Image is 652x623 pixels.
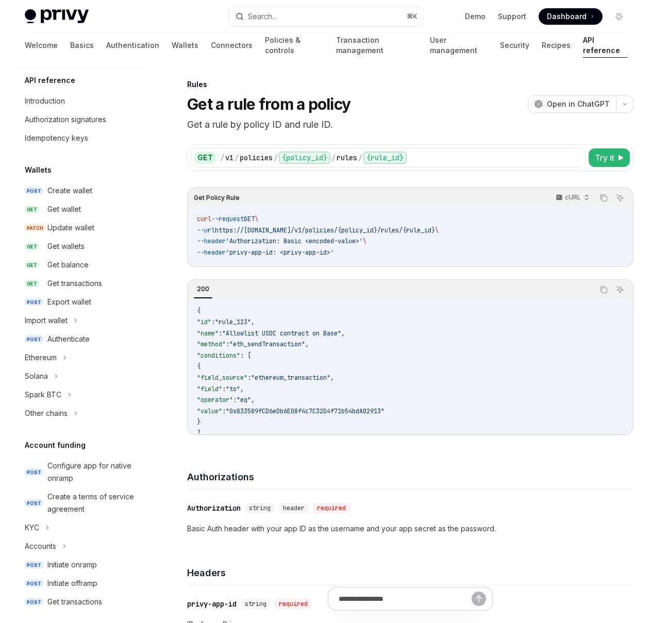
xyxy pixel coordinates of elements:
[240,351,251,360] span: : [
[226,407,384,415] span: "0x833589fCD6eDb6E08f4c7C32D4f71b54bdA02913"
[550,189,594,207] button: cURL
[597,283,610,296] button: Copy the contents from the code block
[25,335,43,343] span: POST
[547,99,610,109] span: Open in ChatGPT
[187,523,633,535] p: Basic Auth header with your app ID as the username and your app secret as the password.
[47,240,85,252] div: Get wallets
[222,385,226,393] span: :
[16,218,148,237] a: PATCHUpdate wallet
[197,248,226,257] span: --header
[25,314,68,327] div: Import wallet
[197,237,226,245] span: --header
[25,206,39,213] span: GET
[194,283,212,295] div: 200
[219,329,222,338] span: :
[589,148,630,167] button: Try it
[25,298,43,306] span: POST
[25,561,43,569] span: POST
[25,351,57,364] div: Ethereum
[187,79,633,90] div: Rules
[25,113,106,126] div: Authorization signatures
[197,318,211,326] span: "id"
[47,184,92,197] div: Create wallet
[565,193,581,201] p: cURL
[16,593,148,611] a: POSTGet transactions
[47,203,81,215] div: Get wallet
[472,592,486,606] button: Send message
[25,580,43,587] span: POST
[47,460,142,484] div: Configure app for native onramp
[16,330,148,348] a: POSTAuthenticate
[47,596,102,608] div: Get transactions
[211,318,215,326] span: :
[197,329,219,338] span: "name"
[229,340,305,348] span: "eth_sendTransaction"
[70,33,94,58] a: Basics
[187,117,633,132] p: Get a rule by policy ID and rule ID.
[430,33,488,58] a: User management
[16,110,148,129] a: Authorization signatures
[279,151,330,164] div: {policy_id}
[106,33,159,58] a: Authentication
[25,95,65,107] div: Introduction
[197,429,204,437] span: ],
[197,374,247,382] span: "field_source"
[226,237,363,245] span: 'Authorization: Basic <encoded-value>'
[16,487,148,518] a: POSTCreate a terms of service agreement
[187,503,241,513] div: Authorization
[240,153,273,163] div: policies
[583,33,627,58] a: API reference
[25,261,39,269] span: GET
[358,153,362,163] div: /
[215,318,251,326] span: "rule_123"
[435,226,439,234] span: \
[16,129,148,147] a: Idempotency keys
[498,11,526,22] a: Support
[187,470,633,484] h4: Authorizations
[47,559,97,571] div: Initiate onramp
[547,11,587,22] span: Dashboard
[197,362,200,371] span: {
[16,293,148,311] a: POSTExport wallet
[194,151,216,164] div: GET
[25,164,52,176] h5: Wallets
[16,457,148,487] a: POSTConfigure app for native onramp
[251,374,330,382] span: "ethereum_transaction"
[363,151,407,164] div: {rule_id}
[25,370,48,382] div: Solana
[539,8,603,25] a: Dashboard
[16,237,148,256] a: GETGet wallets
[233,396,237,404] span: :
[16,181,148,200] a: POSTCreate wallet
[225,153,233,163] div: v1
[194,194,240,202] span: Get Policy Rule
[255,215,258,223] span: \
[222,407,226,415] span: :
[197,307,200,315] span: {
[25,499,43,507] span: POST
[25,224,45,232] span: PATCH
[25,132,88,144] div: Idempotency keys
[16,92,148,110] a: Introduction
[226,385,240,393] span: "to"
[265,33,324,58] a: Policies & controls
[211,33,253,58] a: Connectors
[25,74,75,87] h5: API reference
[341,329,345,338] span: ,
[465,11,486,22] a: Demo
[25,540,56,552] div: Accounts
[47,222,94,234] div: Update wallet
[237,396,251,404] span: "eq"
[47,259,89,271] div: Get balance
[611,8,627,25] button: Toggle dark mode
[25,187,43,195] span: POST
[274,153,278,163] div: /
[197,396,233,404] span: "operator"
[613,191,627,205] button: Ask AI
[337,153,357,163] div: rules
[47,277,102,290] div: Get transactions
[47,577,97,590] div: Initiate offramp
[407,12,417,21] span: ⌘ K
[228,7,424,26] button: Search...⌘K
[172,33,198,58] a: Wallets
